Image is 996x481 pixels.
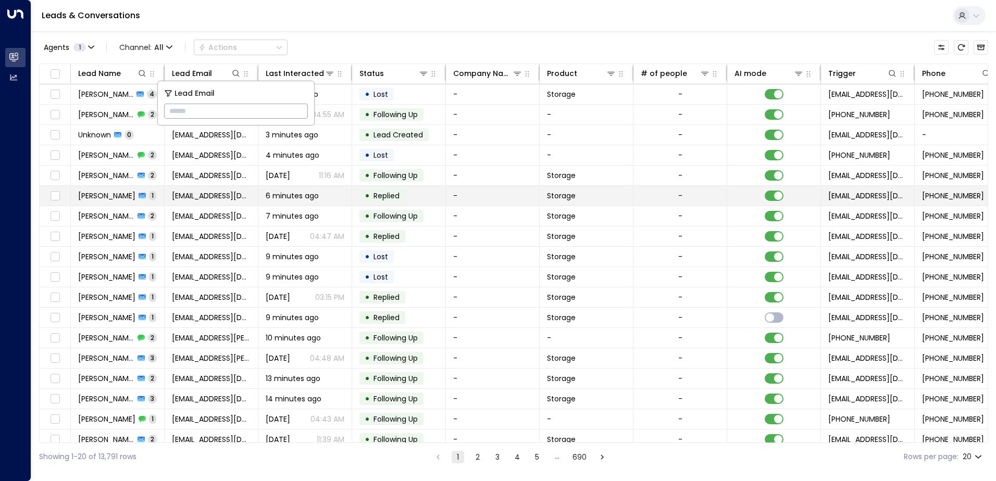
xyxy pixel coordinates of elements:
[48,230,61,243] span: Toggle select row
[148,150,157,159] span: 2
[373,170,418,181] span: Following Up
[365,207,370,225] div: •
[266,272,319,282] span: 9 minutes ago
[148,171,157,180] span: 2
[266,67,335,80] div: Last Interacted
[48,129,61,142] span: Toggle select row
[540,328,633,348] td: -
[365,167,370,184] div: •
[678,353,682,363] div: -
[678,272,682,282] div: -
[148,211,157,220] span: 2
[48,88,61,101] span: Toggle select row
[172,272,251,282] span: bevinclesueur@gmail.com
[828,434,907,445] span: leads@space-station.co.uk
[828,251,907,262] span: leads@space-station.co.uk
[172,211,251,221] span: zakiraah@outlook.com
[172,130,251,140] span: brendag167@yahoo.co.uk
[904,451,958,462] label: Rows per page:
[373,130,423,140] span: Lead Created
[373,353,418,363] span: Following Up
[446,409,540,429] td: -
[452,451,464,463] button: page 1
[446,125,540,145] td: -
[266,170,290,181] span: Sep 25, 2025
[446,348,540,368] td: -
[319,170,344,181] p: 11:16 AM
[149,252,156,261] span: 1
[828,272,907,282] span: leads@space-station.co.uk
[828,89,907,99] span: leads@space-station.co.uk
[48,413,61,426] span: Toggle select row
[678,191,682,201] div: -
[922,109,984,120] span: +447594278576
[511,451,524,463] button: Go to page 4
[446,429,540,449] td: -
[828,211,907,221] span: leads@space-station.co.uk
[678,414,682,424] div: -
[172,394,251,404] span: simongking@virginmedia.com
[373,272,388,282] span: Lost
[148,435,157,444] span: 2
[828,170,907,181] span: leads@space-station.co.uk
[446,226,540,246] td: -
[373,89,388,99] span: Lost
[678,150,682,160] div: -
[317,434,344,445] p: 11:39 AM
[954,40,968,55] span: Refresh
[828,333,890,343] span: +447577740320
[373,333,418,343] span: Following Up
[148,394,157,403] span: 3
[547,89,576,99] span: Storage
[373,150,388,160] span: Lost
[547,434,576,445] span: Storage
[149,191,156,200] span: 1
[922,170,984,181] span: +447707542164
[365,288,370,306] div: •
[48,250,61,263] span: Toggle select row
[78,170,134,181] span: Leeza Aslam
[266,191,319,201] span: 6 minutes ago
[922,231,984,242] span: +447305778737
[365,349,370,367] div: •
[547,353,576,363] span: Storage
[310,231,344,242] p: 04:47 AM
[78,191,135,201] span: Caroline Lees
[48,352,61,365] span: Toggle select row
[78,211,134,221] span: Zak Khan
[547,292,576,302] span: Storage
[828,150,890,160] span: +447707542164
[172,251,251,262] span: bevinclesueur@gmail.com
[828,231,907,242] span: leads@space-station.co.uk
[148,374,157,383] span: 2
[266,67,324,80] div: Last Interacted
[172,353,251,363] span: matt.a.osborne@hotmail.co.uk
[922,251,984,262] span: +447376754473
[172,292,251,302] span: bevinclesueur@gmail.com
[365,410,370,428] div: •
[266,231,290,242] span: Yesterday
[172,312,251,323] span: phil@bushellinvestmentgroup.com
[78,312,135,323] span: Philip Bushell
[154,43,164,52] span: All
[678,231,682,242] div: -
[48,393,61,406] span: Toggle select row
[491,451,504,463] button: Go to page 3
[828,67,856,80] div: Trigger
[172,150,251,160] span: leeza_1990@hotmail.com
[124,130,134,139] span: 0
[963,449,984,464] div: 20
[78,353,134,363] span: Matt Osborne
[148,110,157,119] span: 2
[471,451,484,463] button: Go to page 2
[365,85,370,103] div: •
[365,146,370,164] div: •
[922,211,984,221] span: +447305778737
[172,191,251,201] span: carolinelees7@icloud.com
[266,251,319,262] span: 9 minutes ago
[922,191,984,201] span: +447770686345
[48,332,61,345] span: Toggle select row
[446,247,540,267] td: -
[547,394,576,404] span: Storage
[678,130,682,140] div: -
